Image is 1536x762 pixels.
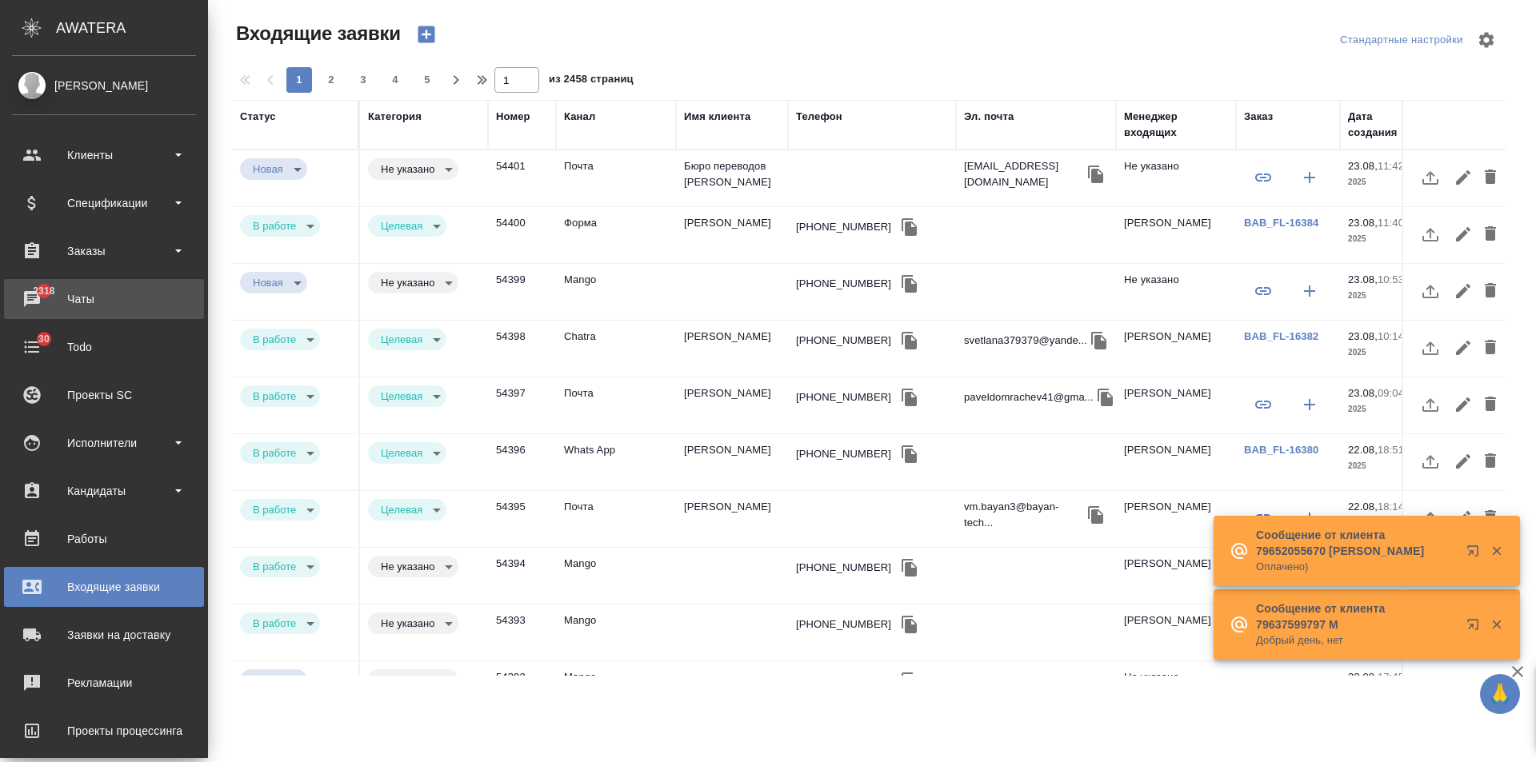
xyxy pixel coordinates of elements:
[376,219,427,233] button: Целевая
[796,616,891,632] div: [PHONE_NUMBER]
[556,207,676,263] td: Форма
[1348,109,1412,141] div: Дата создания
[248,503,301,517] button: В работе
[796,389,891,405] div: [PHONE_NUMBER]
[1450,442,1477,481] button: Редактировать
[1116,150,1236,206] td: Не указано
[1450,215,1477,253] button: Редактировать
[382,72,408,88] span: 4
[240,669,307,691] div: Новая
[376,560,439,573] button: Не указано
[556,661,676,717] td: Mango
[12,239,196,263] div: Заказы
[407,21,446,48] button: Создать
[1256,600,1456,632] p: Сообщение от клиента 79637599797 M
[1244,499,1282,537] button: Привязать к существующему заказу
[556,548,676,604] td: Mango
[1116,377,1236,433] td: [PERSON_NAME]
[414,72,440,88] span: 5
[1087,329,1111,353] button: Скопировать
[1378,217,1404,229] p: 11:40
[549,70,634,93] span: из 2458 страниц
[898,385,922,409] button: Скопировать
[1348,444,1378,456] p: 22.08,
[376,673,439,687] button: Не указано
[1116,207,1236,263] td: [PERSON_NAME]
[898,329,922,353] button: Скопировать
[556,150,676,206] td: Почта
[376,616,439,630] button: Не указано
[376,333,427,346] button: Целевая
[1290,499,1329,537] button: Создать заказ
[1290,272,1329,310] button: Создать заказ
[12,431,196,455] div: Исполнители
[964,109,1014,125] div: Эл. почта
[4,615,204,655] a: Заявки на доставку
[368,215,446,237] div: Новая
[376,389,427,403] button: Целевая
[12,575,196,599] div: Входящие заявки
[556,321,676,377] td: Chatra
[1348,401,1428,417] p: 2025
[1348,345,1428,361] p: 2025
[248,333,301,346] button: В работе
[1348,288,1428,304] p: 2025
[1348,330,1378,342] p: 23.08,
[1480,617,1513,632] button: Закрыть
[248,219,301,233] button: В работе
[240,158,307,180] div: Новая
[1116,434,1236,490] td: [PERSON_NAME]
[556,264,676,320] td: Mango
[488,377,556,433] td: 54397
[1244,217,1318,229] a: BAB_FL-16384
[1116,491,1236,547] td: [PERSON_NAME]
[898,612,922,636] button: Скопировать
[318,72,344,88] span: 2
[1348,174,1428,190] p: 2025
[898,272,922,296] button: Скопировать
[1450,272,1477,310] button: Редактировать
[4,327,204,367] a: 30Todo
[1348,501,1378,513] p: 22.08,
[1348,273,1378,285] p: 23.08,
[240,556,320,577] div: Новая
[248,389,301,403] button: В работе
[240,109,276,125] div: Статус
[796,560,891,576] div: [PHONE_NUMBER]
[12,77,196,94] div: [PERSON_NAME]
[796,673,891,689] div: [PHONE_NUMBER]
[488,604,556,660] td: 54393
[4,567,204,607] a: Входящие заявки
[240,329,320,350] div: Новая
[240,272,307,293] div: Новая
[1411,329,1450,367] button: Загрузить файл
[556,491,676,547] td: Почта
[488,491,556,547] td: 54395
[12,287,196,311] div: Чаты
[368,272,458,293] div: Новая
[964,389,1094,405] p: paveldomrachev41@gma...
[350,72,376,88] span: 3
[1116,321,1236,377] td: [PERSON_NAME]
[1450,329,1477,367] button: Редактировать
[1457,535,1495,573] button: Открыть в новой вкладке
[1116,661,1236,717] td: Не указано
[1244,330,1318,342] a: BAB_FL-16382
[1378,387,1404,399] p: 09:04
[382,67,408,93] button: 4
[1244,158,1282,197] button: Привязать к существующему заказу
[1244,385,1282,424] button: Привязать к существующему заказу
[1411,215,1450,253] button: Загрузить файл
[1378,330,1404,342] p: 10:14
[488,150,556,206] td: 54401
[676,321,788,377] td: [PERSON_NAME]
[1477,329,1504,367] button: Удалить
[4,663,204,703] a: Рекламации
[556,377,676,433] td: Почта
[1084,503,1108,527] button: Скопировать
[488,548,556,604] td: 54394
[350,67,376,93] button: 3
[1348,387,1378,399] p: 23.08,
[796,446,891,462] div: [PHONE_NUMBER]
[1477,385,1504,424] button: Удалить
